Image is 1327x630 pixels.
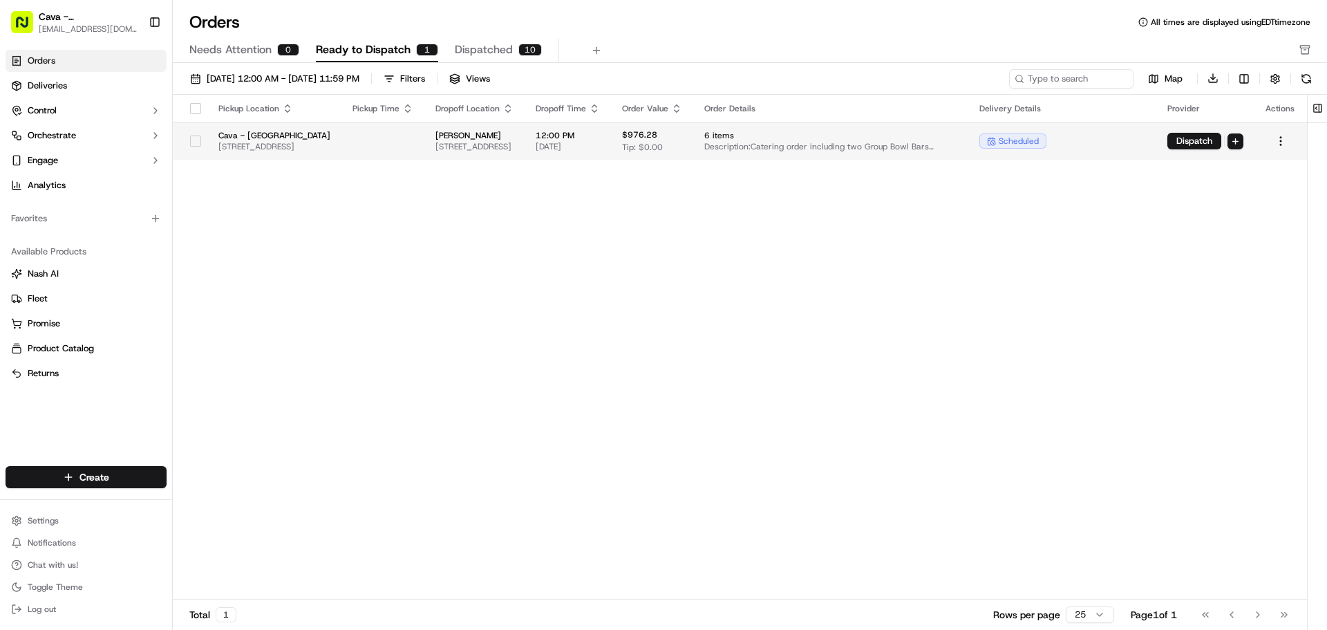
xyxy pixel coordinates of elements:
[28,215,39,226] img: 1736555255976-a54dd68f-1ca7-489b-9aae-adbdc363a1c4
[6,511,167,530] button: Settings
[28,537,76,548] span: Notifications
[999,136,1039,147] span: scheduled
[216,607,236,622] div: 1
[1167,133,1221,149] button: Dispatch
[416,44,438,56] div: 1
[158,214,186,225] span: [DATE]
[28,317,60,330] span: Promise
[14,55,252,77] p: Welcome 👋
[6,600,167,619] button: Log out
[704,130,957,141] span: 6 items
[316,41,411,58] span: Ready to Dispatch
[6,124,167,147] button: Orchestrate
[28,129,76,142] span: Orchestrate
[117,311,128,322] div: 💻
[28,559,78,571] span: Chat with us!
[218,103,330,114] div: Pickup Location
[622,142,663,153] span: Tip: $0.00
[14,14,41,41] img: Nash
[28,309,106,323] span: Knowledge Base
[14,239,36,261] img: Grace Nketiah
[28,179,66,192] span: Analytics
[6,533,167,553] button: Notifications
[218,130,330,141] span: Cava - [GEOGRAPHIC_DATA]
[6,174,167,196] a: Analytics
[218,141,330,152] span: [STREET_ADDRESS]
[189,607,236,622] div: Total
[79,470,109,484] span: Create
[14,311,25,322] div: 📗
[6,207,167,230] div: Favorites
[28,293,48,305] span: Fleet
[435,130,514,141] span: [PERSON_NAME]
[704,141,957,152] span: Description: Catering order including two Group Bowl Bars (Grilled Chicken and Grilled Steak), tw...
[28,582,83,593] span: Toggle Theme
[28,154,58,167] span: Engage
[1151,17,1310,28] span: All times are displayed using EDT timezone
[28,252,39,263] img: 1736555255976-a54dd68f-1ca7-489b-9aae-adbdc363a1c4
[28,55,55,67] span: Orders
[184,69,366,89] button: [DATE] 12:00 AM - [DATE] 11:59 PM
[1297,69,1316,89] button: Refresh
[29,132,54,157] img: 8571987876998_91fb9ceb93ad5c398215_72.jpg
[1009,69,1133,89] input: Type to search
[28,268,59,280] span: Nash AI
[131,309,222,323] span: API Documentation
[39,10,138,24] button: Cava - [GEOGRAPHIC_DATA]
[6,6,143,39] button: Cava - [GEOGRAPHIC_DATA][EMAIL_ADDRESS][DOMAIN_NAME]
[189,11,240,33] h1: Orders
[622,129,657,140] span: $976.28
[14,132,39,157] img: 1736555255976-a54dd68f-1ca7-489b-9aae-adbdc363a1c4
[518,44,542,56] div: 10
[43,252,112,263] span: [PERSON_NAME]
[11,317,161,330] a: Promise
[536,130,600,141] span: 12:00 PM
[6,50,167,72] a: Orders
[39,24,138,35] button: [EMAIL_ADDRESS][DOMAIN_NAME]
[43,214,147,225] span: Wisdom [PERSON_NAME]
[6,149,167,172] button: Engage
[622,103,682,114] div: Order Value
[6,288,167,310] button: Fleet
[36,89,249,104] input: Got a question? Start typing here...
[28,104,57,117] span: Control
[62,146,190,157] div: We're available if you need us!
[6,313,167,335] button: Promise
[536,141,600,152] span: [DATE]
[6,241,167,263] div: Available Products
[62,132,227,146] div: Start new chat
[235,136,252,153] button: Start new chat
[214,177,252,194] button: See all
[6,337,167,360] button: Product Catalog
[11,268,161,280] a: Nash AI
[14,201,36,228] img: Wisdom Oko
[28,80,67,92] span: Deliveries
[704,103,957,114] div: Order Details
[1167,103,1243,114] div: Provider
[6,466,167,488] button: Create
[122,252,151,263] span: [DATE]
[352,103,413,114] div: Pickup Time
[207,73,359,85] span: [DATE] 12:00 AM - [DATE] 11:59 PM
[28,367,59,380] span: Returns
[115,252,120,263] span: •
[435,141,514,152] span: [STREET_ADDRESS]
[1131,608,1177,622] div: Page 1 of 1
[455,41,513,58] span: Dispatched
[6,555,167,575] button: Chat with us!
[14,180,93,191] div: Past conversations
[11,293,161,305] a: Fleet
[1265,103,1296,114] div: Actions
[277,44,299,56] div: 0
[443,69,496,89] button: Views
[8,304,111,328] a: 📗Knowledge Base
[6,263,167,285] button: Nash AI
[150,214,155,225] span: •
[536,103,600,114] div: Dropoff Time
[435,103,514,114] div: Dropoff Location
[28,515,59,526] span: Settings
[377,69,431,89] button: Filters
[6,100,167,122] button: Control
